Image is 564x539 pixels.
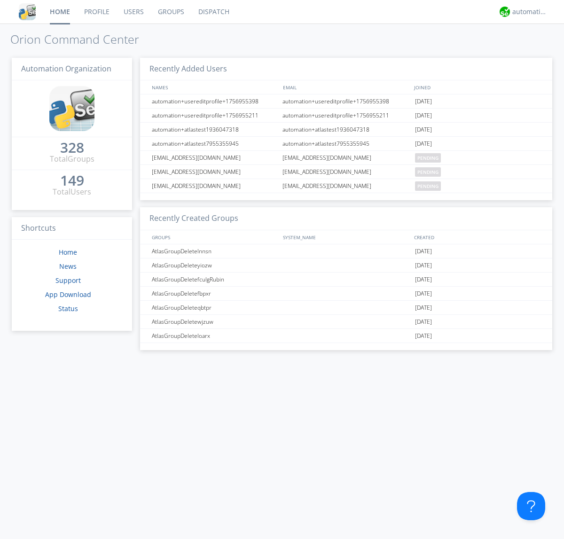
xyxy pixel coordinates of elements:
[59,262,77,271] a: News
[149,165,280,179] div: [EMAIL_ADDRESS][DOMAIN_NAME]
[149,301,280,314] div: AtlasGroupDeleteqbtpr
[55,276,81,285] a: Support
[517,492,545,520] iframe: Toggle Customer Support
[281,230,412,244] div: SYSTEM_NAME
[140,165,552,179] a: [EMAIL_ADDRESS][DOMAIN_NAME][EMAIL_ADDRESS][DOMAIN_NAME]pending
[280,179,413,193] div: [EMAIL_ADDRESS][DOMAIN_NAME]
[140,94,552,109] a: automation+usereditprofile+1756955398automation+usereditprofile+1756955398[DATE]
[140,301,552,315] a: AtlasGroupDeleteqbtpr[DATE]
[512,7,548,16] div: automation+atlas
[415,315,432,329] span: [DATE]
[149,230,278,244] div: GROUPS
[149,151,280,164] div: [EMAIL_ADDRESS][DOMAIN_NAME]
[412,80,543,94] div: JOINED
[412,230,543,244] div: CREATED
[281,80,412,94] div: EMAIL
[140,137,552,151] a: automation+atlastest7955355945automation+atlastest7955355945[DATE]
[415,244,432,258] span: [DATE]
[149,123,280,136] div: automation+atlastest1936047318
[60,176,84,187] a: 149
[12,217,132,240] h3: Shortcuts
[140,273,552,287] a: AtlasGroupDeletefculgRubin[DATE]
[149,94,280,108] div: automation+usereditprofile+1756955398
[140,207,552,230] h3: Recently Created Groups
[415,287,432,301] span: [DATE]
[140,123,552,137] a: automation+atlastest1936047318automation+atlastest1936047318[DATE]
[50,154,94,164] div: Total Groups
[415,258,432,273] span: [DATE]
[45,290,91,299] a: App Download
[149,273,280,286] div: AtlasGroupDeletefculgRubin
[60,143,84,152] div: 328
[415,153,441,163] span: pending
[59,248,77,257] a: Home
[280,94,413,108] div: automation+usereditprofile+1756955398
[415,273,432,287] span: [DATE]
[140,179,552,193] a: [EMAIL_ADDRESS][DOMAIN_NAME][EMAIL_ADDRESS][DOMAIN_NAME]pending
[415,301,432,315] span: [DATE]
[60,143,84,154] a: 328
[140,315,552,329] a: AtlasGroupDeletewjzuw[DATE]
[140,244,552,258] a: AtlasGroupDeletelnnsn[DATE]
[49,86,94,131] img: cddb5a64eb264b2086981ab96f4c1ba7
[280,123,413,136] div: automation+atlastest1936047318
[415,181,441,191] span: pending
[149,244,280,258] div: AtlasGroupDeletelnnsn
[140,329,552,343] a: AtlasGroupDeleteloarx[DATE]
[149,179,280,193] div: [EMAIL_ADDRESS][DOMAIN_NAME]
[58,304,78,313] a: Status
[149,287,280,300] div: AtlasGroupDeletefbpxr
[53,187,91,197] div: Total Users
[149,109,280,122] div: automation+usereditprofile+1756955211
[500,7,510,17] img: d2d01cd9b4174d08988066c6d424eccd
[140,258,552,273] a: AtlasGroupDeleteyiozw[DATE]
[140,58,552,81] h3: Recently Added Users
[415,167,441,177] span: pending
[60,176,84,185] div: 149
[415,109,432,123] span: [DATE]
[140,287,552,301] a: AtlasGroupDeletefbpxr[DATE]
[140,109,552,123] a: automation+usereditprofile+1756955211automation+usereditprofile+1756955211[DATE]
[21,63,111,74] span: Automation Organization
[280,109,413,122] div: automation+usereditprofile+1756955211
[149,315,280,328] div: AtlasGroupDeletewjzuw
[149,80,278,94] div: NAMES
[149,137,280,150] div: automation+atlastest7955355945
[415,94,432,109] span: [DATE]
[280,137,413,150] div: automation+atlastest7955355945
[415,137,432,151] span: [DATE]
[280,165,413,179] div: [EMAIL_ADDRESS][DOMAIN_NAME]
[415,123,432,137] span: [DATE]
[280,151,413,164] div: [EMAIL_ADDRESS][DOMAIN_NAME]
[140,151,552,165] a: [EMAIL_ADDRESS][DOMAIN_NAME][EMAIL_ADDRESS][DOMAIN_NAME]pending
[19,3,36,20] img: cddb5a64eb264b2086981ab96f4c1ba7
[149,258,280,272] div: AtlasGroupDeleteyiozw
[149,329,280,343] div: AtlasGroupDeleteloarx
[415,329,432,343] span: [DATE]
